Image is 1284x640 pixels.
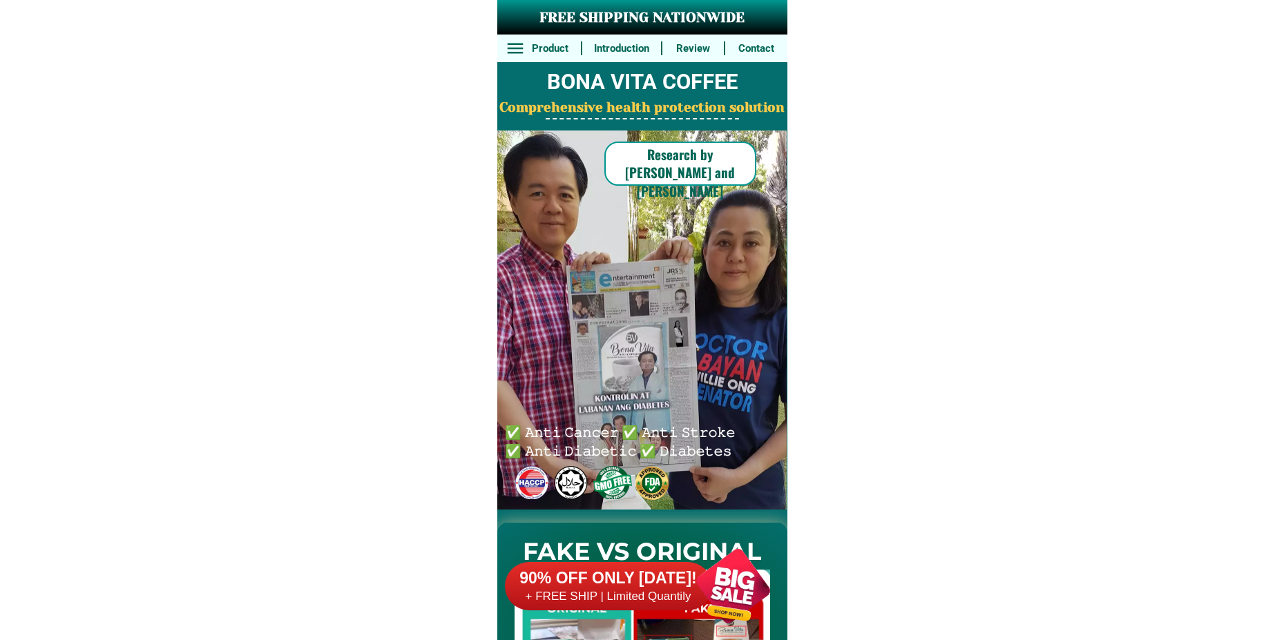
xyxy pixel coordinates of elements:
[526,41,573,57] h6: Product
[505,568,712,589] h6: 90% OFF ONLY [DATE]!
[497,534,787,570] h2: FAKE VS ORIGINAL
[497,98,787,118] h2: Comprehensive health protection solution
[670,41,717,57] h6: Review
[604,145,756,200] h6: Research by [PERSON_NAME] and [PERSON_NAME]
[497,66,787,99] h2: BONA VITA COFFEE
[505,589,712,604] h6: + FREE SHIP | Limited Quantily
[497,8,787,28] h3: FREE SHIPPING NATIONWIDE
[505,422,741,458] h6: ✅ 𝙰𝚗𝚝𝚒 𝙲𝚊𝚗𝚌𝚎𝚛 ✅ 𝙰𝚗𝚝𝚒 𝚂𝚝𝚛𝚘𝚔𝚎 ✅ 𝙰𝚗𝚝𝚒 𝙳𝚒𝚊𝚋𝚎𝚝𝚒𝚌 ✅ 𝙳𝚒𝚊𝚋𝚎𝚝𝚎𝚜
[589,41,653,57] h6: Introduction
[733,41,780,57] h6: Contact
